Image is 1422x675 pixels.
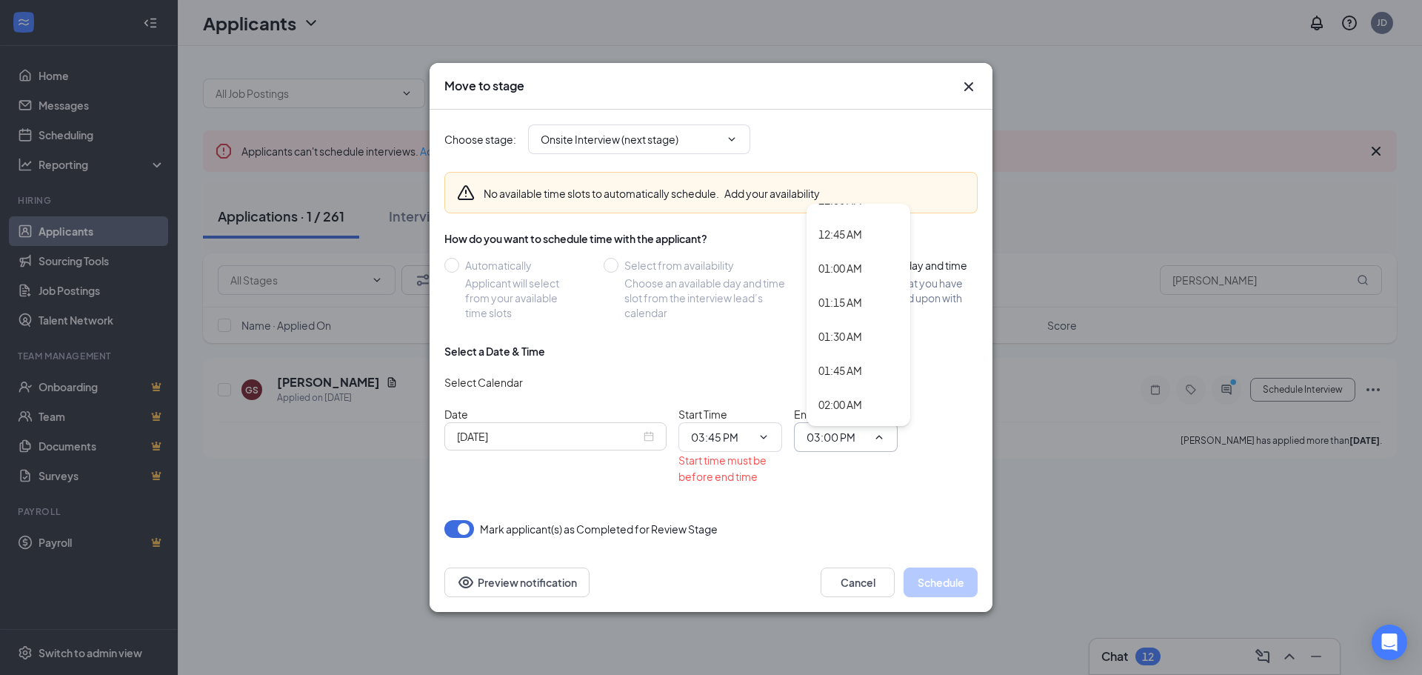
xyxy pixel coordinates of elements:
[444,131,516,147] span: Choose stage :
[724,186,820,201] button: Add your availability
[484,186,820,201] div: No available time slots to automatically schedule.
[904,568,978,597] button: Schedule
[444,78,524,94] h3: Move to stage
[691,429,752,445] input: Start time
[457,573,475,591] svg: Eye
[444,408,468,421] span: Date
[818,226,862,242] div: 12:45 AM
[678,408,727,421] span: Start Time
[1372,625,1407,660] div: Open Intercom Messenger
[444,376,523,389] span: Select Calendar
[821,568,895,597] button: Cancel
[794,408,838,421] span: End Time
[444,231,978,246] div: How do you want to schedule time with the applicant?
[678,452,782,485] div: Start time must be before end time
[818,328,862,345] div: 01:30 AM
[807,429,867,445] input: End time
[444,568,590,597] button: Preview notificationEye
[457,184,475,202] svg: Warning
[726,133,738,145] svg: ChevronDown
[444,344,545,359] div: Select a Date & Time
[818,260,862,276] div: 01:00 AM
[960,78,978,96] svg: Cross
[960,78,978,96] button: Close
[758,431,770,443] svg: ChevronDown
[873,431,885,443] svg: ChevronUp
[818,294,862,310] div: 01:15 AM
[480,520,718,538] span: Mark applicant(s) as Completed for Review Stage
[818,362,862,379] div: 01:45 AM
[457,428,641,445] input: Sep 20, 2025
[818,396,862,413] div: 02:00 AM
